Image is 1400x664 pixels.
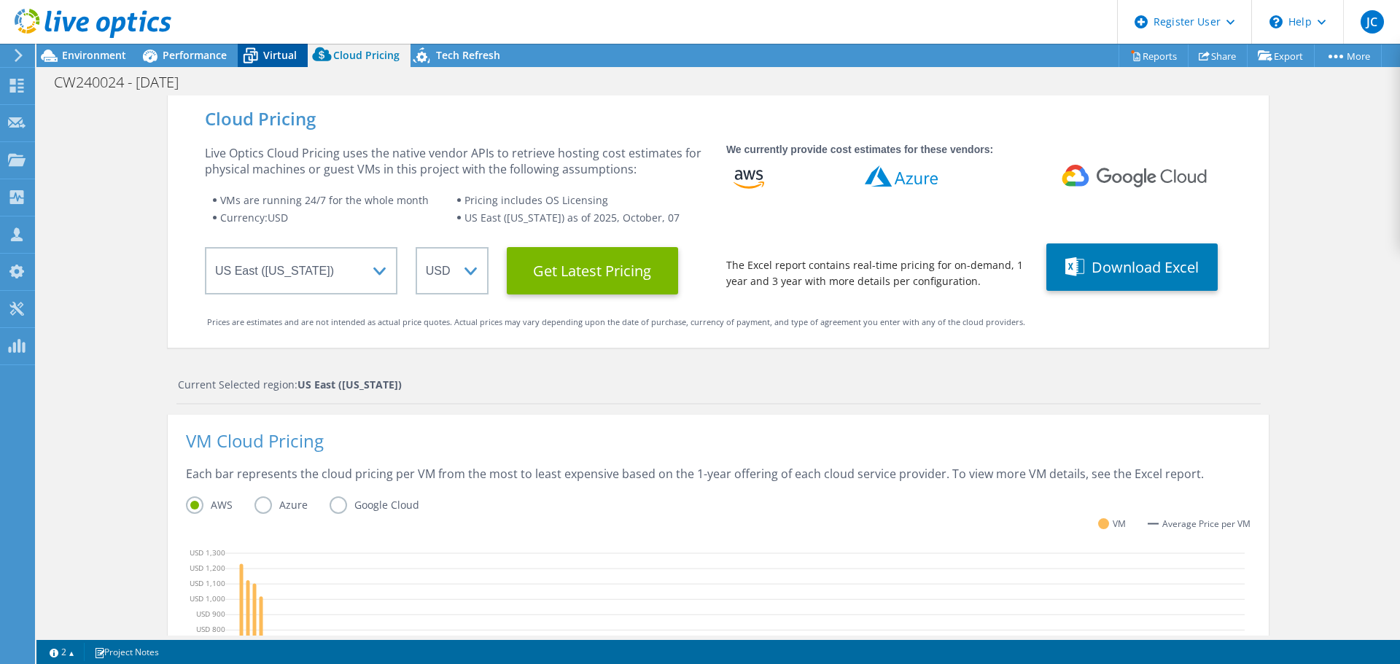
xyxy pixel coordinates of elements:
[186,496,254,514] label: AWS
[190,577,225,587] text: USD 1,100
[190,547,225,557] text: USD 1,300
[190,562,225,572] text: USD 1,200
[1361,10,1384,34] span: JC
[333,48,400,62] span: Cloud Pricing
[1247,44,1315,67] a: Export
[436,48,500,62] span: Tech Refresh
[196,624,225,634] text: USD 800
[207,314,1229,330] div: Prices are estimates and are not intended as actual price quotes. Actual prices may vary dependin...
[726,144,993,155] strong: We currently provide cost estimates for these vendors:
[1162,516,1251,532] span: Average Price per VM
[84,643,169,661] a: Project Notes
[1314,44,1382,67] a: More
[1188,44,1248,67] a: Share
[178,377,1261,393] div: Current Selected region:
[297,378,402,391] strong: US East ([US_STATE])
[1119,44,1189,67] a: Reports
[464,193,608,207] span: Pricing includes OS Licensing
[1269,15,1283,28] svg: \n
[205,145,708,177] div: Live Optics Cloud Pricing uses the native vendor APIs to retrieve hosting cost estimates for phys...
[726,257,1028,289] div: The Excel report contains real-time pricing for on-demand, 1 year and 3 year with more details pe...
[39,643,85,661] a: 2
[254,496,330,514] label: Azure
[186,433,1251,466] div: VM Cloud Pricing
[464,211,680,224] span: US East ([US_STATE]) as of 2025, October, 07
[330,496,441,514] label: Google Cloud
[1046,243,1218,291] button: Download Excel
[186,466,1251,496] div: Each bar represents the cloud pricing per VM from the most to least expensive based on the 1-year...
[507,247,678,294] button: Get Latest Pricing
[190,593,225,604] text: USD 1,000
[196,609,225,619] text: USD 900
[1113,515,1126,532] span: VM
[205,111,1232,127] div: Cloud Pricing
[47,74,201,90] h1: CW240024 - [DATE]
[263,48,297,62] span: Virtual
[220,193,429,207] span: VMs are running 24/7 for the whole month
[163,48,227,62] span: Performance
[62,48,126,62] span: Environment
[220,211,288,224] span: Currency: USD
